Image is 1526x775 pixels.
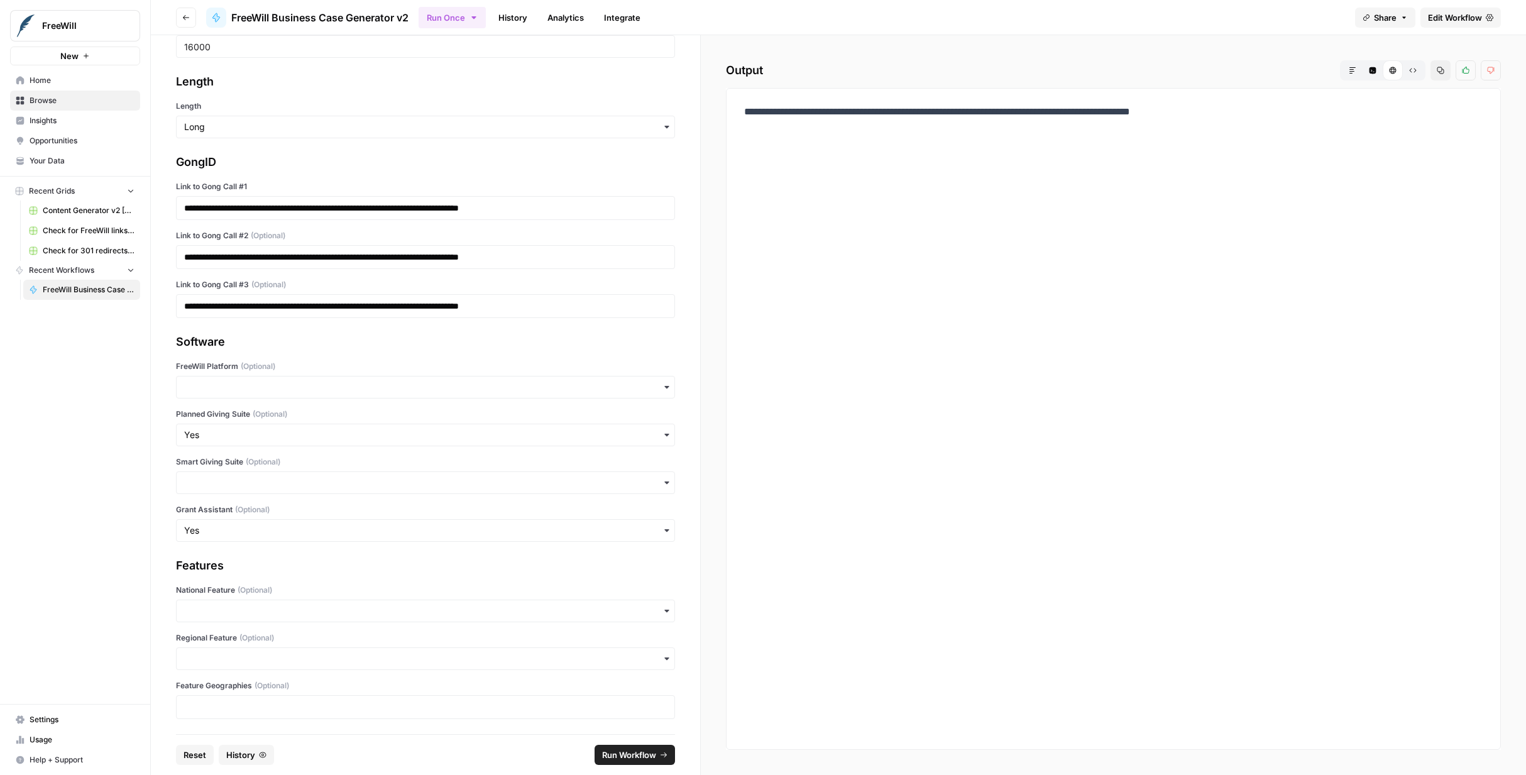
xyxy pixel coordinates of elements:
a: FreeWill Business Case Generator v2 [206,8,409,28]
span: Insights [30,115,134,126]
span: Reset [184,749,206,761]
span: Recent Grids [29,185,75,197]
label: Grant Assistant [176,504,675,515]
span: FreeWill Business Case Generator v2 [231,10,409,25]
span: Help + Support [30,754,134,766]
span: (Optional) [239,632,274,644]
label: Planned Giving Suite [176,409,675,420]
span: Share [1374,11,1397,24]
button: Share [1355,8,1415,28]
label: Feature Geographies [176,680,675,691]
span: Check for 301 redirects on page Grid [43,245,134,256]
button: History [219,745,274,765]
input: Yes [184,524,667,537]
span: (Optional) [238,585,272,596]
label: Regional Feature [176,632,675,644]
span: Opportunities [30,135,134,146]
a: Analytics [540,8,591,28]
span: FreeWill [42,19,118,32]
a: History [491,8,535,28]
span: Recent Workflows [29,265,94,276]
a: Edit Workflow [1420,8,1501,28]
span: (Optional) [253,409,287,420]
span: Home [30,75,134,86]
a: Insights [10,111,140,131]
label: Link to Gong Call #2 [176,230,675,241]
button: Reset [176,745,214,765]
div: Length [176,73,675,91]
button: Recent Workflows [10,261,140,280]
label: Smart Giving Suite [176,456,675,468]
div: Features [176,557,675,574]
label: National Feature [176,585,675,596]
span: Your Data [30,155,134,167]
button: New [10,47,140,65]
span: Check for FreeWill links on partner's external website [43,225,134,236]
span: (Optional) [241,361,275,372]
button: Help + Support [10,750,140,770]
span: (Optional) [235,504,270,515]
a: Your Data [10,151,140,171]
a: Usage [10,730,140,750]
a: FreeWill Business Case Generator v2 [23,280,140,300]
div: GongID [176,153,675,171]
button: Run Once [419,7,486,28]
button: Run Workflow [595,745,675,765]
h2: Output [726,60,1501,80]
img: FreeWill Logo [14,14,37,37]
span: Settings [30,714,134,725]
input: Long [184,121,667,133]
span: FreeWill Business Case Generator v2 [43,284,134,295]
span: (Optional) [251,279,286,290]
span: (Optional) [251,230,285,241]
a: Check for FreeWill links on partner's external website [23,221,140,241]
a: Opportunities [10,131,140,151]
label: FreeWill Platform [176,361,675,372]
span: (Optional) [255,680,289,691]
span: Run Workflow [602,749,656,761]
a: Check for 301 redirects on page Grid [23,241,140,261]
span: History [226,749,255,761]
span: (Optional) [246,456,280,468]
a: Integrate [596,8,648,28]
button: Workspace: FreeWill [10,10,140,41]
div: Software [176,333,675,351]
span: Content Generator v2 [DRAFT] Test All Product Combos [43,205,134,216]
label: Link to Gong Call #3 [176,279,675,290]
span: New [60,50,79,62]
button: Recent Grids [10,182,140,201]
a: Browse [10,91,140,111]
a: Content Generator v2 [DRAFT] Test All Product Combos [23,201,140,221]
span: Browse [30,95,134,106]
span: Edit Workflow [1428,11,1482,24]
a: Home [10,70,140,91]
span: Usage [30,734,134,745]
a: Settings [10,710,140,730]
label: Length [176,101,675,112]
label: Link to Gong Call #1 [176,181,675,192]
input: Yes [184,429,667,441]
